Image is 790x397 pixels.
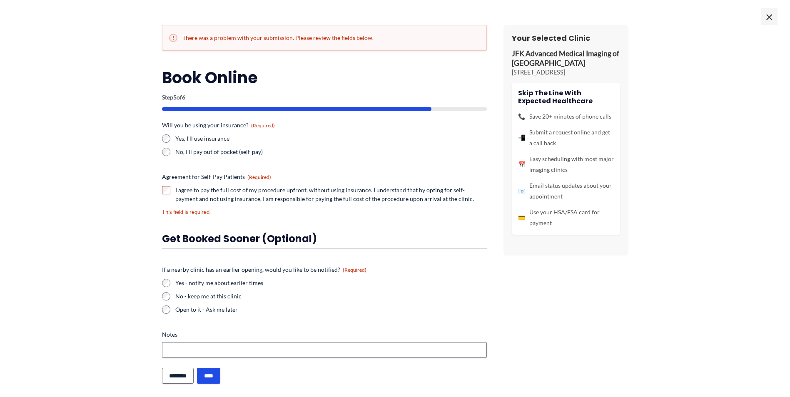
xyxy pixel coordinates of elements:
[518,180,614,202] li: Email status updates about your appointment
[162,173,271,181] legend: Agreement for Self-Pay Patients
[175,305,487,314] label: Open to it - Ask me later
[761,8,778,25] span: ×
[175,279,487,287] label: Yes - notify me about earlier times
[162,265,366,274] legend: If a nearby clinic has an earlier opening, would you like to be notified?
[162,121,275,129] legend: Will you be using your insurance?
[518,89,614,105] h4: Skip the line with Expected Healthcare
[162,94,487,100] p: Step of
[518,159,525,170] span: 📅
[247,174,271,180] span: (Required)
[162,208,487,216] div: This field is required.
[518,111,525,122] span: 📞
[518,207,614,228] li: Use your HSA/FSA card for payment
[169,34,480,42] h2: There was a problem with your submission. Please review the fields below.
[182,94,185,101] span: 6
[162,232,487,245] h3: Get booked sooner (optional)
[512,68,620,77] p: [STREET_ADDRESS]
[518,186,525,196] span: 📧
[251,122,275,129] span: (Required)
[518,111,614,122] li: Save 20+ minutes of phone calls
[162,67,487,88] h2: Book Online
[175,292,487,300] label: No - keep me at this clinic
[518,154,614,175] li: Easy scheduling with most major imaging clinics
[162,330,487,339] label: Notes
[173,94,177,101] span: 5
[512,33,620,43] h3: Your Selected Clinic
[343,267,366,273] span: (Required)
[175,134,321,143] label: Yes, I'll use insurance
[175,148,321,156] label: No, I'll pay out of pocket (self-pay)
[512,49,620,68] p: JFK Advanced Medical Imaging of [GEOGRAPHIC_DATA]
[518,132,525,143] span: 📲
[518,212,525,223] span: 💳
[175,186,487,203] label: I agree to pay the full cost of my procedure upfront, without using insurance. I understand that ...
[518,127,614,149] li: Submit a request online and get a call back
